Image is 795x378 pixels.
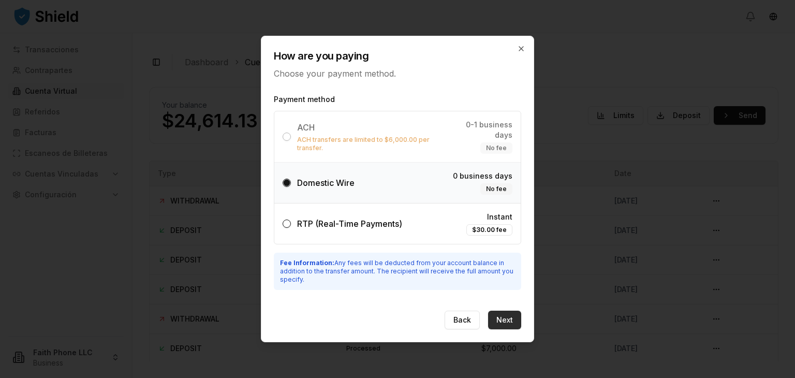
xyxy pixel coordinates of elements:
[280,259,334,267] strong: Fee Information:
[297,136,449,152] p: ACH transfers are limited to $6,000.00 per transfer.
[274,49,521,63] h2: How are you paying
[487,212,512,222] span: Instant
[297,219,402,229] span: RTP (Real-Time Payments)
[480,183,512,195] div: No fee
[445,311,480,329] button: Back
[280,259,515,284] p: Any fees will be deducted from your account balance in addition to the transfer amount. The recip...
[480,142,512,154] div: No fee
[488,311,521,329] button: Next
[466,224,512,236] div: $30.00 fee
[274,94,521,105] label: Payment method
[449,120,512,140] span: 0-1 business days
[297,122,315,133] span: ACH
[283,220,291,228] button: RTP (Real-Time Payments)Instant$30.00 fee
[274,67,521,80] p: Choose your payment method.
[283,133,291,141] button: ACHACH transfers are limited to $6,000.00 per transfer.0-1 business daysNo fee
[297,178,355,188] span: Domestic Wire
[283,179,291,187] button: Domestic Wire0 business daysNo fee
[453,171,512,181] span: 0 business days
